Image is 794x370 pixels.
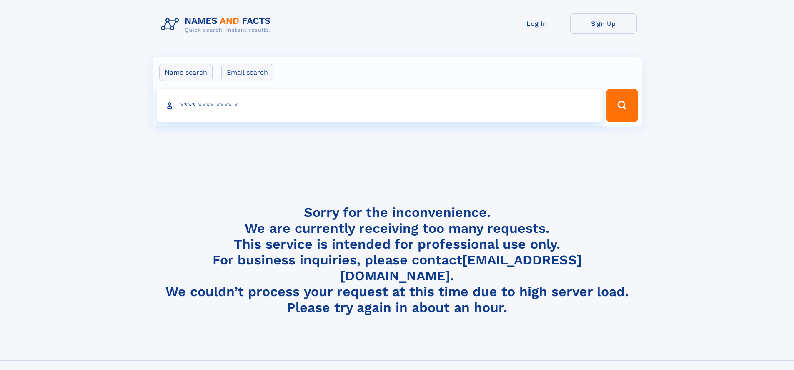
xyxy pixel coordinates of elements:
[221,64,273,81] label: Email search
[158,204,637,316] h4: Sorry for the inconvenience. We are currently receiving too many requests. This service is intend...
[570,13,637,34] a: Sign Up
[158,13,278,36] img: Logo Names and Facts
[606,89,637,122] button: Search Button
[159,64,213,81] label: Name search
[340,252,582,284] a: [EMAIL_ADDRESS][DOMAIN_NAME]
[157,89,603,122] input: search input
[503,13,570,34] a: Log In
